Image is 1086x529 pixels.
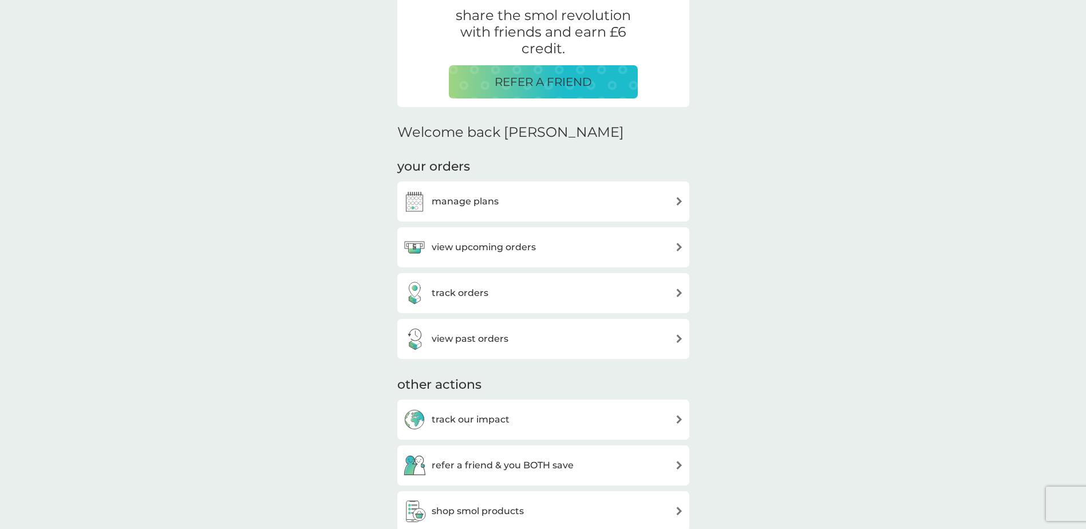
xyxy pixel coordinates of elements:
button: REFER A FRIEND [449,65,638,98]
img: arrow right [675,334,684,343]
h3: your orders [397,158,470,176]
h3: manage plans [432,194,499,209]
p: REFER A FRIEND [495,73,592,91]
p: share the smol revolution with friends and earn £6 credit. [449,7,638,57]
h3: refer a friend & you BOTH save [432,458,574,473]
img: arrow right [675,415,684,424]
img: arrow right [675,461,684,469]
img: arrow right [675,289,684,297]
h3: shop smol products [432,504,524,519]
h3: track orders [432,286,488,301]
h3: view past orders [432,331,508,346]
h3: view upcoming orders [432,240,536,255]
img: arrow right [675,507,684,515]
h3: other actions [397,376,481,394]
img: arrow right [675,197,684,206]
h2: Welcome back [PERSON_NAME] [397,124,624,141]
img: arrow right [675,243,684,251]
h3: track our impact [432,412,510,427]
